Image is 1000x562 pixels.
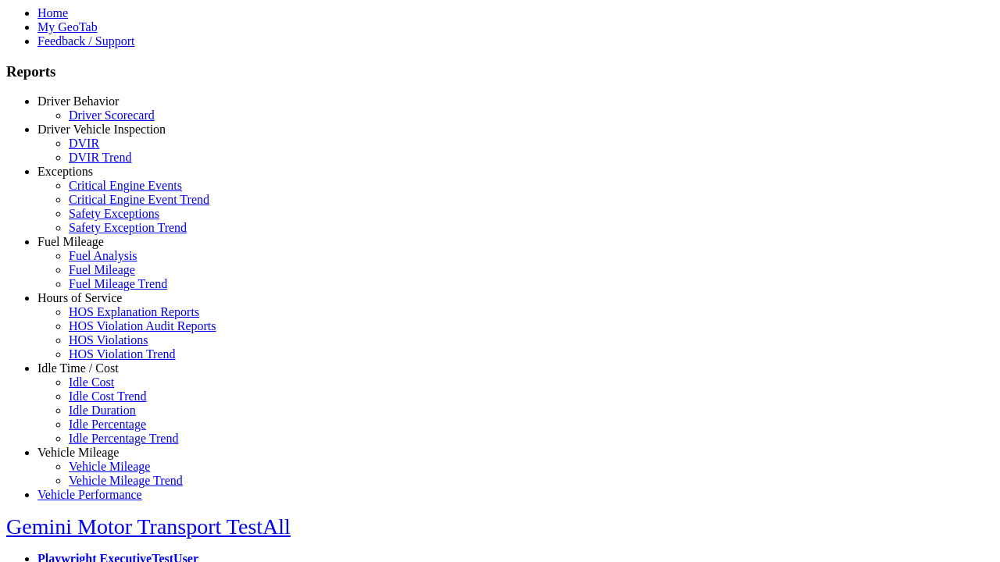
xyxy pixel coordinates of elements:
a: Home [37,6,68,20]
a: Driver Vehicle Inspection [37,123,166,136]
a: Fuel Mileage [69,263,135,276]
a: Fuel Mileage Trend [69,277,167,290]
a: Idle Cost Trend [69,389,147,403]
a: Idle Percentage [69,418,146,431]
a: Vehicle Performance [37,488,142,501]
a: Gemini Motor Transport TestAll [6,514,291,539]
a: Driver Scorecard [69,108,155,122]
a: Critical Engine Event Trend [69,193,209,206]
a: Vehicle Mileage [37,446,119,459]
a: Feedback / Support [37,34,134,48]
a: Vehicle Mileage Trend [69,474,183,487]
a: Idle Cost [69,375,114,389]
a: HOS Violation Audit Reports [69,319,216,333]
a: HOS Violations [69,333,148,347]
a: Fuel Mileage [37,235,104,248]
a: Critical Engine Events [69,179,182,192]
h3: Reports [6,63,994,80]
a: Vehicle Mileage [69,460,150,473]
a: HOS Violation Trend [69,347,176,361]
a: Safety Exceptions [69,207,159,220]
a: DVIR [69,137,99,150]
a: Idle Time / Cost [37,361,119,375]
a: My GeoTab [37,20,98,34]
a: DVIR Trend [69,151,131,164]
a: Fuel Analysis [69,249,137,262]
a: HOS Explanation Reports [69,305,199,318]
a: Idle Duration [69,404,136,417]
a: Exceptions [37,165,93,178]
a: Driver Behavior [37,94,119,108]
a: Safety Exception Trend [69,221,187,234]
a: Hours of Service [37,291,122,304]
a: Idle Percentage Trend [69,432,178,445]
